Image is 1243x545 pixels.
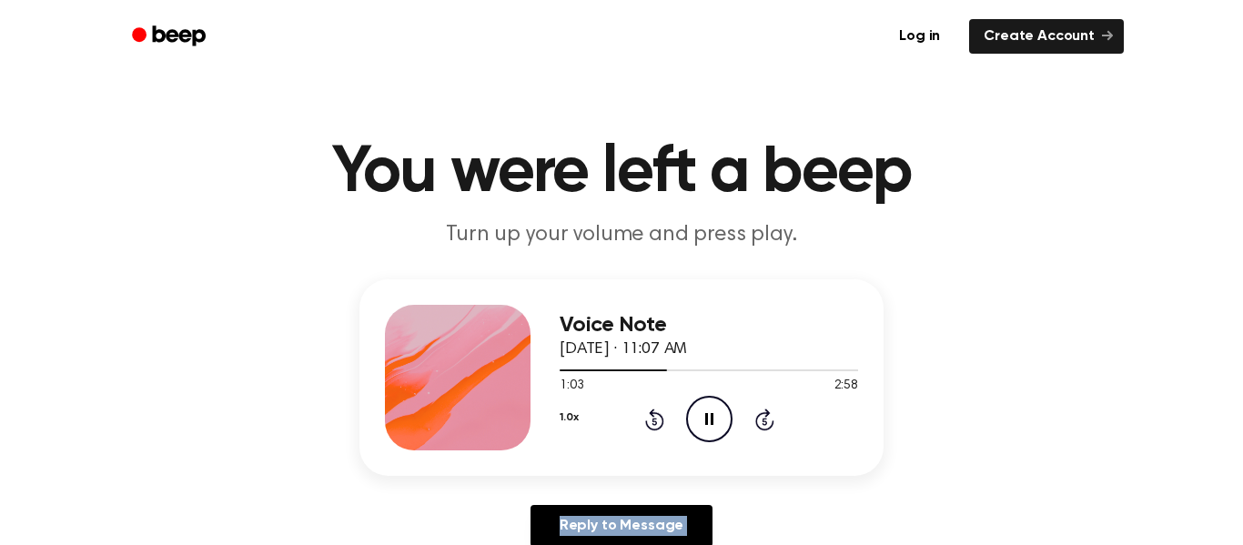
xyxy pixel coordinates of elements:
[560,341,687,358] span: [DATE] · 11:07 AM
[834,377,858,396] span: 2:58
[156,140,1087,206] h1: You were left a beep
[272,220,971,250] p: Turn up your volume and press play.
[969,19,1124,54] a: Create Account
[119,19,222,55] a: Beep
[560,313,858,338] h3: Voice Note
[881,15,958,57] a: Log in
[560,402,578,433] button: 1.0x
[560,377,583,396] span: 1:03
